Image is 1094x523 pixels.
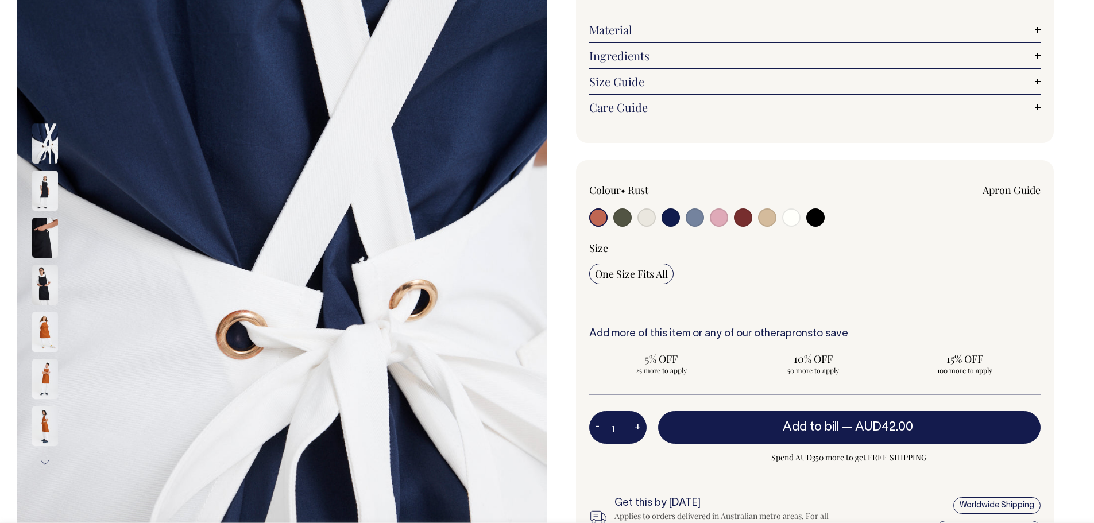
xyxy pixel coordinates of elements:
span: 15% OFF [898,352,1031,366]
button: - [589,416,605,439]
span: 50 more to apply [747,366,880,375]
button: Add to bill —AUD42.00 [658,411,1041,443]
a: aprons [780,329,813,339]
div: Size [589,241,1041,255]
input: 10% OFF 50 more to apply [741,348,886,378]
span: 25 more to apply [595,366,728,375]
span: Spend AUD350 more to get FREE SHIPPING [658,451,1041,464]
a: Care Guide [589,100,1041,114]
input: 5% OFF 25 more to apply [589,348,734,378]
span: 100 more to apply [898,366,1031,375]
img: off-white [32,124,58,164]
span: 10% OFF [747,352,880,366]
h6: Add more of this item or any of our other to save [589,328,1041,340]
a: Material [589,23,1041,37]
span: AUD42.00 [855,421,913,433]
div: Colour [589,183,770,197]
img: rust [32,406,58,447]
button: + [629,416,647,439]
span: • [621,183,625,197]
img: black [32,265,58,305]
span: One Size Fits All [595,267,668,281]
button: Next [36,450,53,476]
a: Size Guide [589,75,1041,88]
a: Ingredients [589,49,1041,63]
span: — [842,421,916,433]
img: rust [32,359,58,400]
img: rust [32,312,58,352]
span: Add to bill [783,421,839,433]
input: One Size Fits All [589,264,674,284]
img: black [32,218,58,258]
h6: Get this by [DATE] [614,498,836,509]
button: Previous [36,95,53,121]
img: Mo Apron [32,171,58,211]
label: Rust [628,183,648,197]
input: 15% OFF 100 more to apply [892,348,1037,378]
a: Apron Guide [983,183,1041,197]
span: 5% OFF [595,352,728,366]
